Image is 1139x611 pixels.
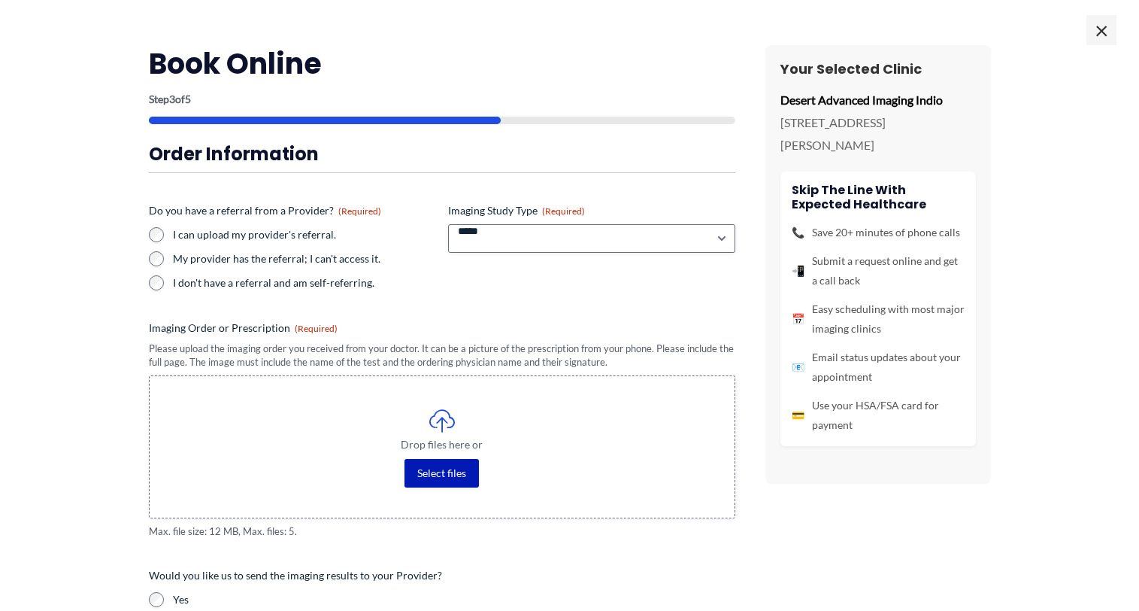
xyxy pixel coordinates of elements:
[149,568,442,583] legend: Would you like us to send the imaging results to your Provider?
[792,406,804,425] span: 💳
[149,342,735,369] div: Please upload the imaging order you received from your doctor. It can be a picture of the prescri...
[792,223,965,242] li: Save 20+ minutes of phone calls
[149,45,735,82] h2: Book Online
[149,524,735,539] span: Max. file size: 12 MB, Max. files: 5.
[1086,15,1116,45] span: ×
[792,261,804,281] span: 📲
[173,275,436,290] label: I don't have a referral and am self-referring.
[780,60,976,78] h3: Your Selected Clinic
[404,459,479,488] button: select files, imaging order or prescription(required)
[173,592,735,607] label: Yes
[180,439,704,450] span: Drop files here or
[173,227,436,242] label: I can upload my provider's referral.
[149,94,735,105] p: Step of
[792,223,804,242] span: 📞
[780,111,976,156] p: [STREET_ADDRESS][PERSON_NAME]
[338,205,381,217] span: (Required)
[792,348,965,387] li: Email status updates about your appointment
[149,142,735,166] h3: Order Information
[792,299,965,339] li: Easy scheduling with most major imaging clinics
[792,183,965,211] h4: Skip the line with Expected Healthcare
[173,251,436,266] label: My provider has the referral; I can't access it.
[149,203,381,218] legend: Do you have a referral from a Provider?
[169,93,175,105] span: 3
[295,323,338,334] span: (Required)
[149,321,735,336] label: Imaging Order or Prescription
[448,203,735,218] label: Imaging Study Type
[792,357,804,377] span: 📧
[792,396,965,435] li: Use your HSA/FSA card for payment
[542,205,585,217] span: (Required)
[792,309,804,329] span: 📅
[792,251,965,290] li: Submit a request online and get a call back
[780,89,976,111] p: Desert Advanced Imaging Indio
[185,93,191,105] span: 5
